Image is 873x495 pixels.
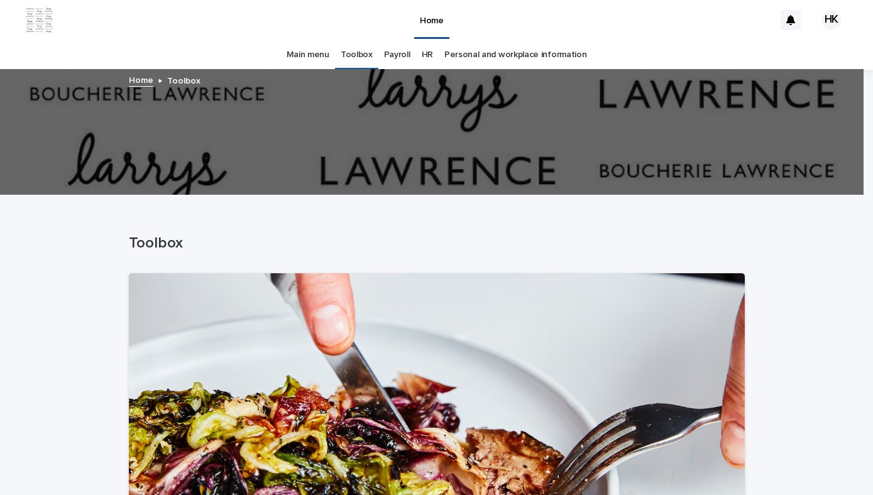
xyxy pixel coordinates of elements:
a: Payroll [384,40,410,70]
a: Personal and workplace information [444,40,586,70]
p: Toolbox [167,73,200,87]
img: ZpJWbK78RmCi9E4bZOpa [25,8,53,33]
a: Home [129,72,153,87]
a: Main menu [287,40,329,70]
a: HR [422,40,433,70]
div: HK [821,10,842,30]
a: Toolbox [341,40,373,70]
p: Toolbox [129,234,740,253]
